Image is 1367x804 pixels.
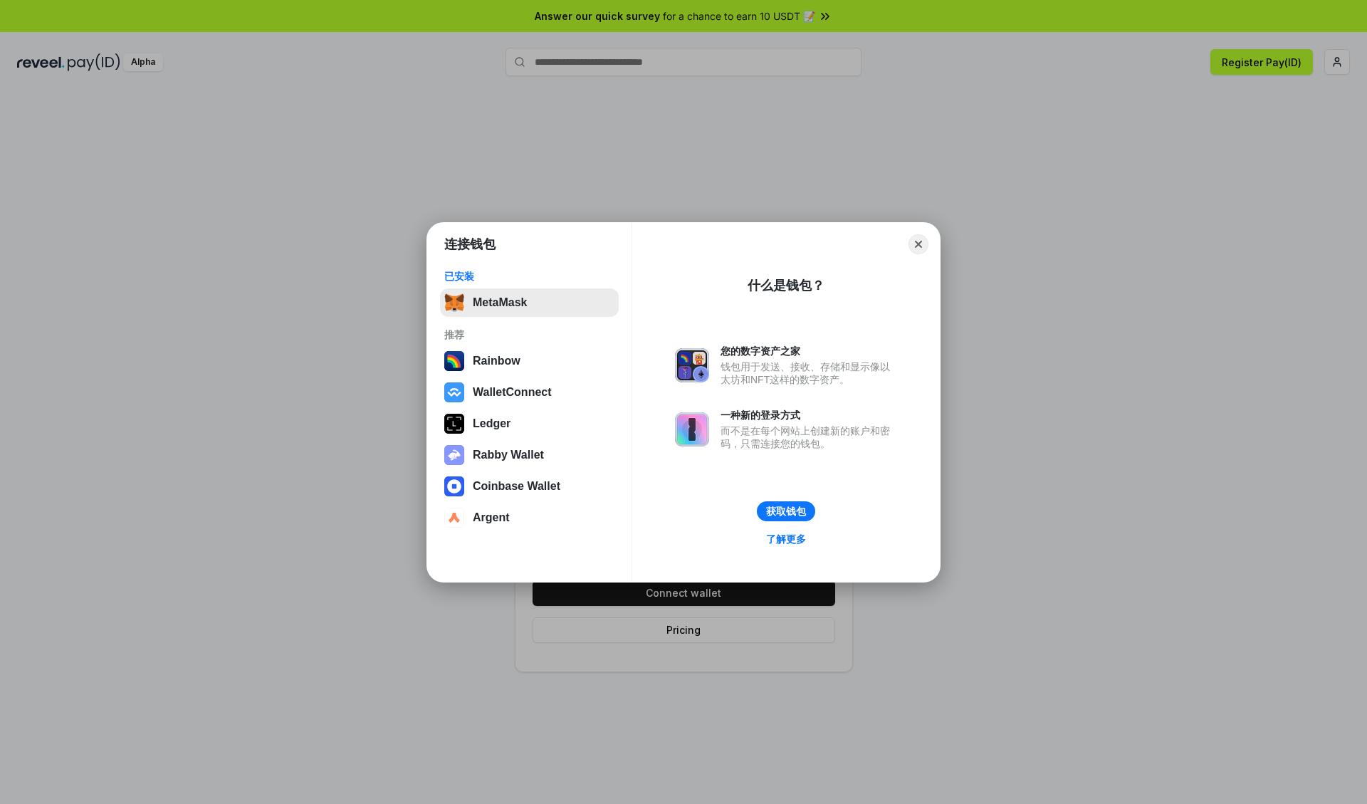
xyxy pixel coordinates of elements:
[440,409,619,438] button: Ledger
[473,449,544,461] div: Rabby Wallet
[444,270,614,283] div: 已安装
[444,351,464,371] img: svg+xml,%3Csvg%20width%3D%22120%22%20height%3D%22120%22%20viewBox%3D%220%200%20120%20120%22%20fil...
[440,378,619,407] button: WalletConnect
[444,328,614,341] div: 推荐
[675,412,709,447] img: svg+xml,%3Csvg%20xmlns%3D%22http%3A%2F%2Fwww.w3.org%2F2000%2Fsvg%22%20fill%3D%22none%22%20viewBox...
[440,347,619,375] button: Rainbow
[758,530,815,548] a: 了解更多
[675,348,709,382] img: svg+xml,%3Csvg%20xmlns%3D%22http%3A%2F%2Fwww.w3.org%2F2000%2Fsvg%22%20fill%3D%22none%22%20viewBox...
[473,417,510,430] div: Ledger
[440,503,619,532] button: Argent
[721,345,897,357] div: 您的数字资产之家
[473,386,552,399] div: WalletConnect
[766,505,806,518] div: 获取钱包
[473,511,510,524] div: Argent
[721,424,897,450] div: 而不是在每个网站上创建新的账户和密码，只需连接您的钱包。
[473,355,520,367] div: Rainbow
[444,476,464,496] img: svg+xml,%3Csvg%20width%3D%2228%22%20height%3D%2228%22%20viewBox%3D%220%200%2028%2028%22%20fill%3D...
[473,480,560,493] div: Coinbase Wallet
[444,236,496,253] h1: 连接钱包
[908,234,928,254] button: Close
[444,382,464,402] img: svg+xml,%3Csvg%20width%3D%2228%22%20height%3D%2228%22%20viewBox%3D%220%200%2028%2028%22%20fill%3D...
[444,414,464,434] img: svg+xml,%3Csvg%20xmlns%3D%22http%3A%2F%2Fwww.w3.org%2F2000%2Fsvg%22%20width%3D%2228%22%20height%3...
[440,441,619,469] button: Rabby Wallet
[444,445,464,465] img: svg+xml,%3Csvg%20xmlns%3D%22http%3A%2F%2Fwww.w3.org%2F2000%2Fsvg%22%20fill%3D%22none%22%20viewBox...
[721,360,897,386] div: 钱包用于发送、接收、存储和显示像以太坊和NFT这样的数字资产。
[721,409,897,422] div: 一种新的登录方式
[757,501,815,521] button: 获取钱包
[444,508,464,528] img: svg+xml,%3Csvg%20width%3D%2228%22%20height%3D%2228%22%20viewBox%3D%220%200%2028%2028%22%20fill%3D...
[766,533,806,545] div: 了解更多
[748,277,824,294] div: 什么是钱包？
[473,296,527,309] div: MetaMask
[444,293,464,313] img: svg+xml,%3Csvg%20fill%3D%22none%22%20height%3D%2233%22%20viewBox%3D%220%200%2035%2033%22%20width%...
[440,472,619,501] button: Coinbase Wallet
[440,288,619,317] button: MetaMask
